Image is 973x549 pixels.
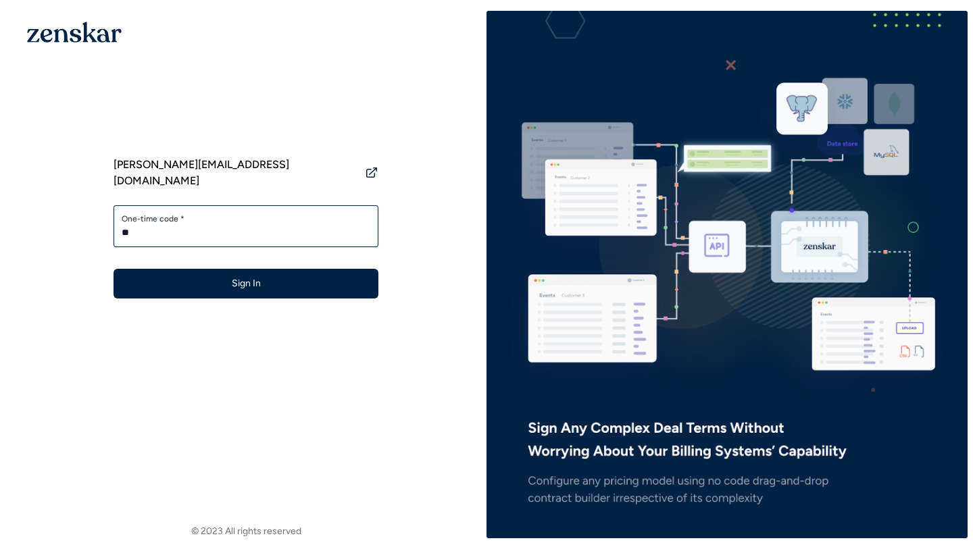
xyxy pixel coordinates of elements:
img: 1OGAJ2xQqyY4LXKgY66KYq0eOWRCkrZdAb3gUhuVAqdWPZE9SRJmCz+oDMSn4zDLXe31Ii730ItAGKgCKgCCgCikA4Av8PJUP... [27,22,122,43]
label: One-time code * [122,213,370,224]
footer: © 2023 All rights reserved [5,525,487,538]
span: [PERSON_NAME][EMAIL_ADDRESS][DOMAIN_NAME] [114,157,359,189]
button: Sign In [114,269,378,298]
